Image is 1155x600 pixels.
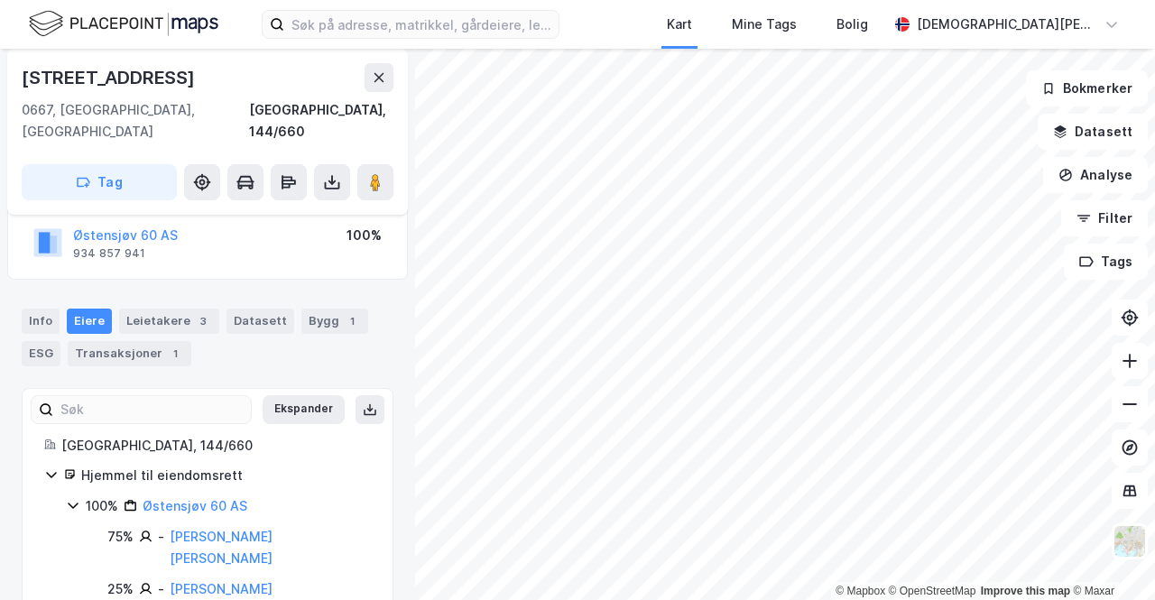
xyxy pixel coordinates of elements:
[194,312,212,330] div: 3
[1065,513,1155,600] div: Kontrollprogram for chat
[107,578,134,600] div: 25%
[22,99,249,143] div: 0667, [GEOGRAPHIC_DATA], [GEOGRAPHIC_DATA]
[22,164,177,200] button: Tag
[22,63,199,92] div: [STREET_ADDRESS]
[68,341,191,366] div: Transaksjoner
[22,309,60,334] div: Info
[917,14,1097,35] div: [DEMOGRAPHIC_DATA][PERSON_NAME] [PERSON_NAME]
[836,585,885,597] a: Mapbox
[284,11,559,38] input: Søk på adresse, matrikkel, gårdeiere, leietakere eller personer
[158,526,164,548] div: -
[29,8,218,40] img: logo.f888ab2527a4732fd821a326f86c7f29.svg
[86,495,118,517] div: 100%
[53,396,251,423] input: Søk
[67,309,112,334] div: Eiere
[1064,244,1148,280] button: Tags
[107,526,134,548] div: 75%
[73,246,145,261] div: 934 857 941
[170,529,273,566] a: [PERSON_NAME] [PERSON_NAME]
[1043,157,1148,193] button: Analyse
[836,14,868,35] div: Bolig
[22,341,60,366] div: ESG
[119,309,219,334] div: Leietakere
[889,585,976,597] a: OpenStreetMap
[158,578,164,600] div: -
[1065,513,1155,600] iframe: Chat Widget
[61,435,371,457] div: [GEOGRAPHIC_DATA], 144/660
[667,14,692,35] div: Kart
[1038,114,1148,150] button: Datasett
[166,345,184,363] div: 1
[732,14,797,35] div: Mine Tags
[263,395,345,424] button: Ekspander
[249,99,393,143] div: [GEOGRAPHIC_DATA], 144/660
[301,309,368,334] div: Bygg
[81,465,371,486] div: Hjemmel til eiendomsrett
[346,225,382,246] div: 100%
[143,498,247,513] a: Østensjøv 60 AS
[981,585,1070,597] a: Improve this map
[1026,70,1148,106] button: Bokmerker
[1061,200,1148,236] button: Filter
[226,309,294,334] div: Datasett
[343,312,361,330] div: 1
